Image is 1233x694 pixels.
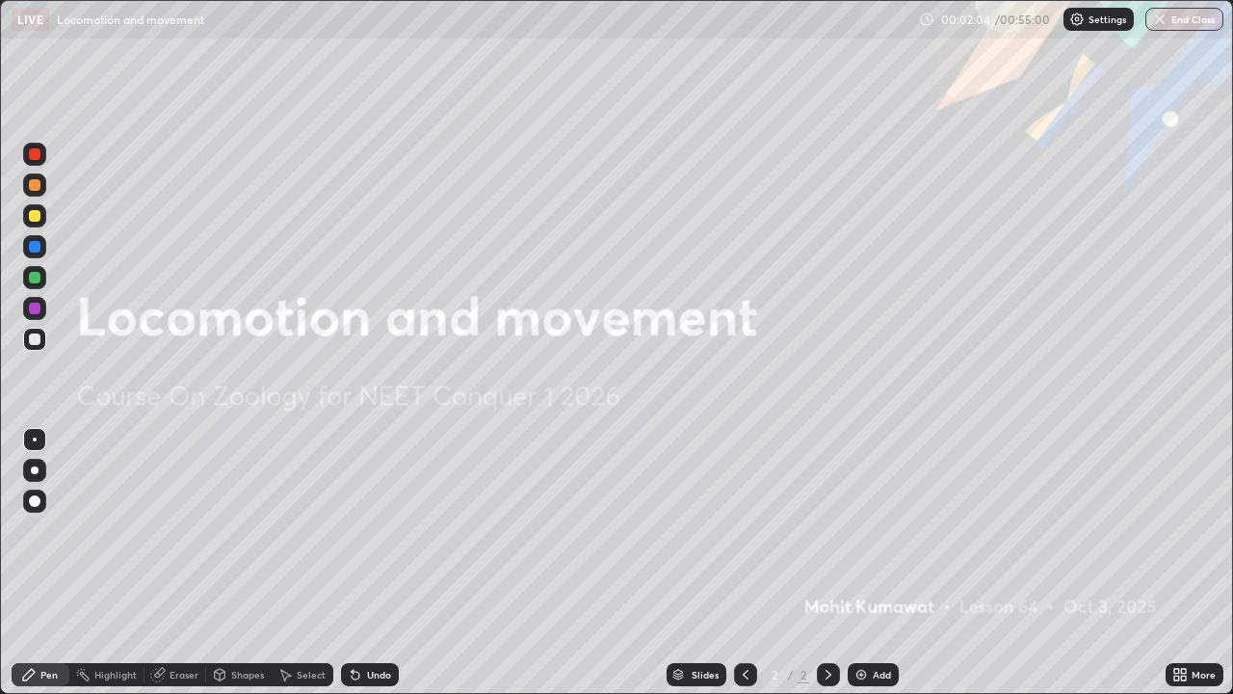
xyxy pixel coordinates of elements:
p: LIVE [17,12,43,27]
div: Shapes [231,670,264,680]
img: add-slide-button [853,667,869,682]
div: Undo [367,670,391,680]
img: end-class-cross [1152,12,1167,27]
p: Settings [1089,14,1126,24]
div: Highlight [94,670,137,680]
div: Add [873,670,891,680]
div: More [1192,670,1216,680]
div: Eraser [170,670,198,680]
div: / [788,669,794,681]
div: Slides [692,670,719,680]
img: class-settings-icons [1069,12,1085,27]
p: Locomotion and movement [57,12,204,27]
button: End Class [1145,8,1223,31]
div: 2 [798,666,809,683]
div: Pen [40,670,58,680]
div: Select [297,670,326,680]
div: 2 [765,669,784,681]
